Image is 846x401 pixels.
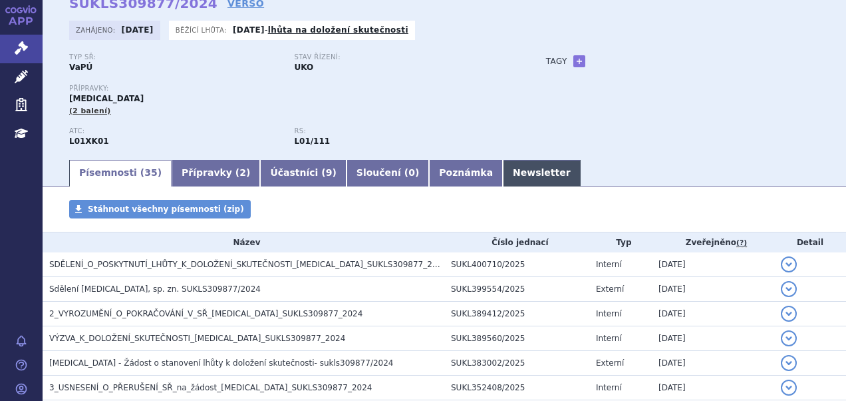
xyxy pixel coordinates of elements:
[596,334,622,343] span: Interní
[652,277,774,302] td: [DATE]
[49,284,261,294] span: Sdělení LYNPARZA, sp. zn. SUKLS309877/2024
[233,25,265,35] strong: [DATE]
[294,137,330,146] strong: olaparib tbl.
[596,284,624,294] span: Externí
[268,25,408,35] a: lhůta na doložení skutečnosti
[122,25,154,35] strong: [DATE]
[76,25,118,35] span: Zahájeno:
[444,376,589,400] td: SUKL352408/2025
[652,252,774,277] td: [DATE]
[736,238,747,248] abbr: (?)
[49,260,448,269] span: SDĚLENÍ_O_POSKYTNUTÍ_LHŮTY_K_DOLOŽENÍ_SKUTEČNOSTI_LYNPARZA_SUKLS309877_2024
[326,167,333,178] span: 9
[781,306,797,322] button: detail
[652,302,774,326] td: [DATE]
[69,63,92,72] strong: VaPÚ
[88,204,244,214] span: Stáhnout všechny písemnosti (zip)
[49,383,372,392] span: 3_USNESENÍ_O_PŘERUŠENÍ_SŘ_na_žádost_LYNPARZA_SUKLS309877_2024
[408,167,415,178] span: 0
[596,309,622,318] span: Interní
[573,55,585,67] a: +
[652,326,774,351] td: [DATE]
[69,200,251,218] a: Stáhnout všechny písemnosti (zip)
[781,355,797,371] button: detail
[429,160,503,187] a: Poznámka
[347,160,429,187] a: Sloučení (0)
[781,281,797,297] button: detail
[444,302,589,326] td: SUKL389412/2025
[69,53,281,61] p: Typ SŘ:
[144,167,157,178] span: 35
[444,252,589,277] td: SUKL400710/2025
[43,232,444,252] th: Název
[260,160,346,187] a: Účastníci (9)
[239,167,246,178] span: 2
[781,330,797,346] button: detail
[444,326,589,351] td: SUKL389560/2025
[49,358,393,368] span: LYNPARZA - Žádost o stanovení lhůty k doložení skutečnosti- sukls309877/2024
[233,25,408,35] p: -
[444,351,589,376] td: SUKL383002/2025
[596,358,624,368] span: Externí
[781,256,797,272] button: detail
[589,232,652,252] th: Typ
[546,53,567,69] h3: Tagy
[774,232,846,252] th: Detail
[69,94,144,103] span: [MEDICAL_DATA]
[69,137,109,146] strong: OLAPARIB
[172,160,260,187] a: Přípravky (2)
[69,107,111,115] span: (2 balení)
[781,380,797,396] button: detail
[652,351,774,376] td: [DATE]
[49,334,345,343] span: VÝZVA_K_DOLOŽENÍ_SKUTEČNOSTI_LYNPARZA_SUKLS309877_2024
[294,127,505,135] p: RS:
[596,383,622,392] span: Interní
[652,232,774,252] th: Zveřejněno
[69,127,281,135] p: ATC:
[176,25,229,35] span: Běžící lhůta:
[69,85,519,93] p: Přípravky:
[294,53,505,61] p: Stav řízení:
[503,160,581,187] a: Newsletter
[596,260,622,269] span: Interní
[444,277,589,302] td: SUKL399554/2025
[69,160,172,187] a: Písemnosti (35)
[49,309,362,318] span: 2_VYROZUMĚNÍ_O_POKRAČOVÁNÍ_V_SŘ_LYNPARZA_SUKLS309877_2024
[294,63,313,72] strong: UKO
[652,376,774,400] td: [DATE]
[444,232,589,252] th: Číslo jednací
